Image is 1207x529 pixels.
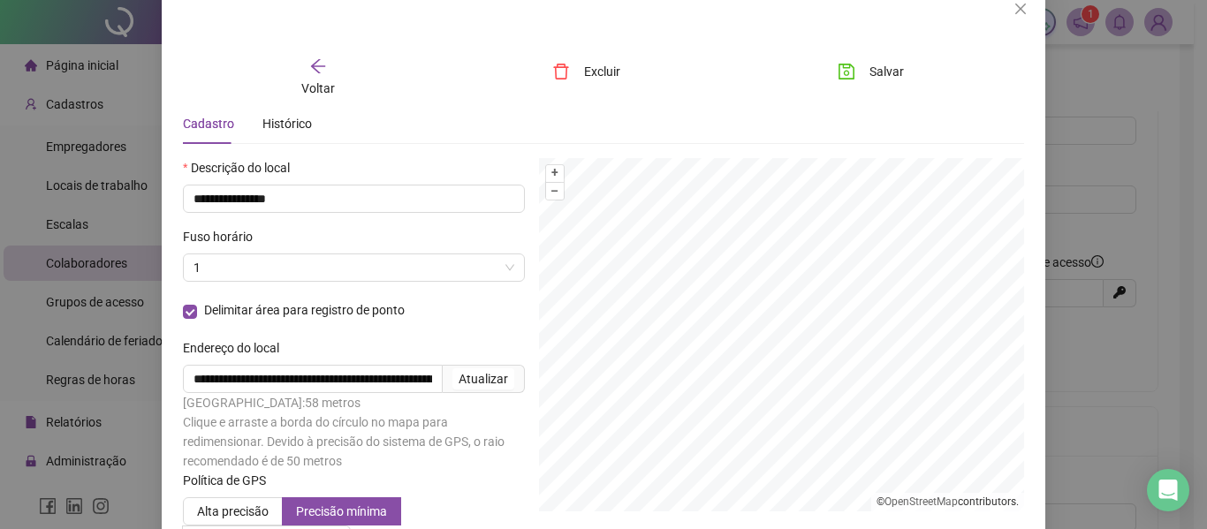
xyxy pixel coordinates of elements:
span: save [838,63,855,80]
span: Alta precisão [197,504,269,518]
span: Excluir [584,62,620,81]
div: Histórico [262,114,312,133]
label: Descrição do local [183,158,301,178]
button: + [546,165,563,182]
span: arrow-left [309,57,327,75]
div: Atualizar [459,369,508,389]
label: Endereço do local [183,338,291,358]
span: 1 [194,254,514,281]
label: Política de GPS [183,471,277,490]
span: close [1013,2,1028,16]
span: Salvar [869,62,904,81]
button: Excluir [539,57,634,86]
button: Atualizar [452,368,514,389]
span: Delimitar área para registro de ponto [197,305,412,315]
div: [GEOGRAPHIC_DATA]: 58 metros Clique e arraste a borda do círculo no mapa para redimensionar. Devi... [183,393,525,471]
div: Open Intercom Messenger [1147,469,1189,511]
div: Cadastro [183,114,234,133]
span: Precisão mínima [296,504,387,518]
li: © contributors. [877,495,1019,508]
label: Fuso horário [183,227,264,246]
button: – [546,183,563,200]
button: Salvar [824,57,917,86]
span: Voltar [301,81,335,95]
span: delete [552,63,570,80]
a: OpenStreetMap [884,495,958,508]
